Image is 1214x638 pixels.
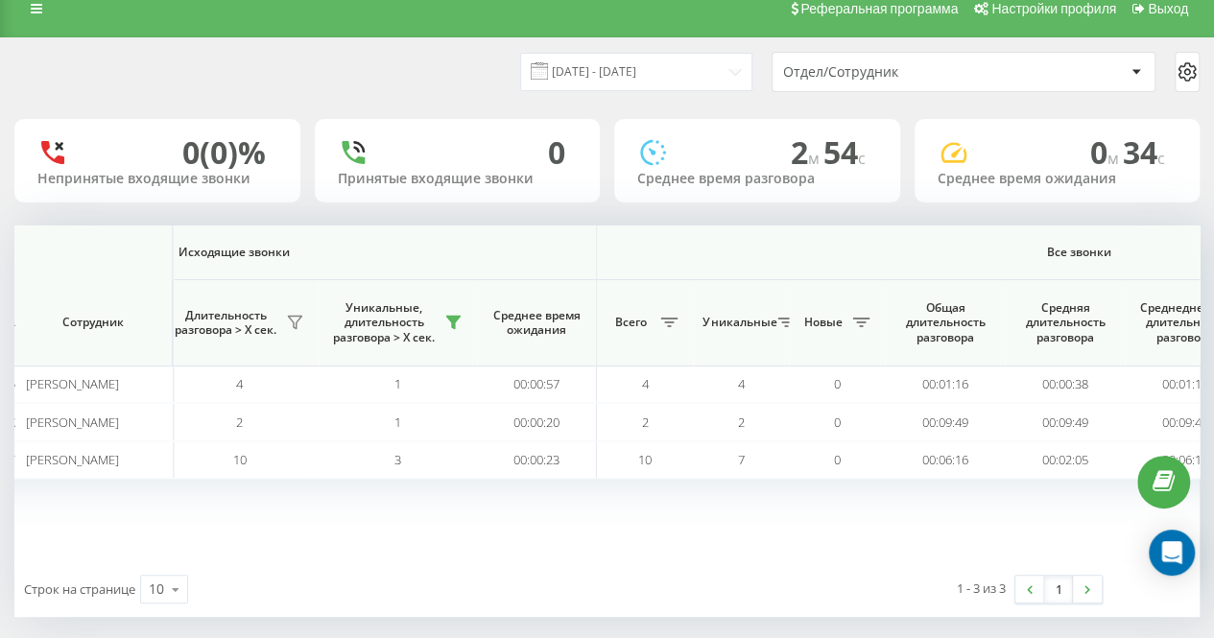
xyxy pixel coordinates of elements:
[477,366,597,403] td: 00:00:57
[328,300,439,345] span: Уникальные, длительность разговора > Х сек.
[1149,530,1195,576] div: Open Intercom Messenger
[800,1,958,16] span: Реферальная программа
[233,451,247,468] span: 10
[783,64,1012,81] div: Отдел/Сотрудник
[1005,441,1125,479] td: 00:02:05
[24,580,135,598] span: Строк на странице
[25,414,118,431] span: [PERSON_NAME]
[477,441,597,479] td: 00:00:23
[637,171,877,187] div: Среднее время разговора
[991,1,1116,16] span: Настройки профиля
[394,414,401,431] span: 1
[858,148,866,169] span: c
[957,579,1006,598] div: 1 - 3 из 3
[1090,131,1123,173] span: 0
[642,414,649,431] span: 2
[1107,148,1123,169] span: м
[338,171,578,187] div: Принятые входящие звонки
[182,134,266,171] div: 0 (0)%
[37,171,277,187] div: Непринятые входящие звонки
[642,375,649,392] span: 4
[1019,300,1110,345] span: Средняя длительность разговора
[738,375,745,392] span: 4
[1044,576,1073,603] a: 1
[738,414,745,431] span: 2
[1005,366,1125,403] td: 00:00:38
[885,403,1005,440] td: 00:09:49
[738,451,745,468] span: 7
[31,315,155,330] span: Сотрудник
[1157,148,1165,169] span: c
[938,171,1178,187] div: Среднее время ожидания
[899,300,990,345] span: Общая длительность разговора
[638,451,652,468] span: 10
[236,375,243,392] span: 4
[149,579,164,599] div: 10
[823,131,866,173] span: 54
[394,375,401,392] span: 1
[834,451,841,468] span: 0
[170,308,280,338] span: Длительность разговора > Х сек.
[25,451,118,468] span: [PERSON_NAME]
[477,403,597,440] td: 00:00:20
[885,366,1005,403] td: 00:01:16
[791,131,823,173] span: 2
[491,308,582,338] span: Среднее время ожидания
[1005,403,1125,440] td: 00:09:49
[798,315,846,330] span: Новые
[702,315,772,330] span: Уникальные
[25,375,118,392] span: [PERSON_NAME]
[808,148,823,169] span: м
[1123,131,1165,173] span: 34
[394,451,401,468] span: 3
[834,414,841,431] span: 0
[834,375,841,392] span: 0
[236,414,243,431] span: 2
[607,315,655,330] span: Всего
[1148,1,1188,16] span: Выход
[885,441,1005,479] td: 00:06:16
[548,134,565,171] div: 0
